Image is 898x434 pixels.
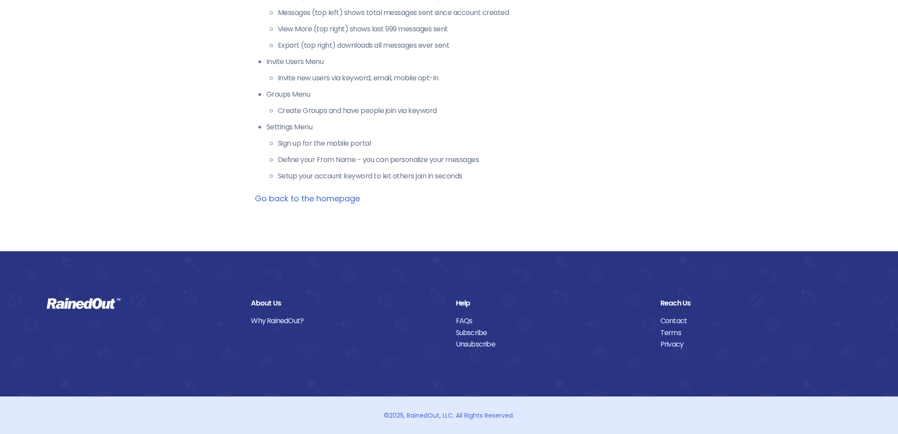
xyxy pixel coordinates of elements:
li: View More (top right) shows last 999 messages sent [278,24,644,34]
a: Go back to the homepage [255,193,360,204]
a: FAQs [456,315,647,327]
li: Invite new users via keyword, email, mobile opt-in [278,73,644,83]
a: Terms [660,327,852,339]
a: Unsubscribe [456,339,647,350]
a: Privacy [660,339,852,350]
div: Reach Us [660,298,852,309]
li: Messages (top left) shows total messages sent since account created [278,8,644,18]
li: Create Groups and have people join via keyword [278,106,644,116]
a: Subscribe [456,327,647,339]
a: Why RainedOut? [251,315,442,327]
li: Export (top right) downloads all messages ever sent [278,40,644,51]
a: Contact [660,315,852,327]
li: Invite Users Menu [266,57,644,83]
div: Help [456,298,647,309]
li: Setup your account keyword to let others join in seconds [278,171,644,181]
li: Define your From Name - you can personalize your messages [278,155,644,165]
li: Settings Menu [266,122,644,181]
div: About Us [251,298,442,309]
li: Sign up for the mobile portal [278,138,644,149]
li: Groups Menu [266,89,644,116]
